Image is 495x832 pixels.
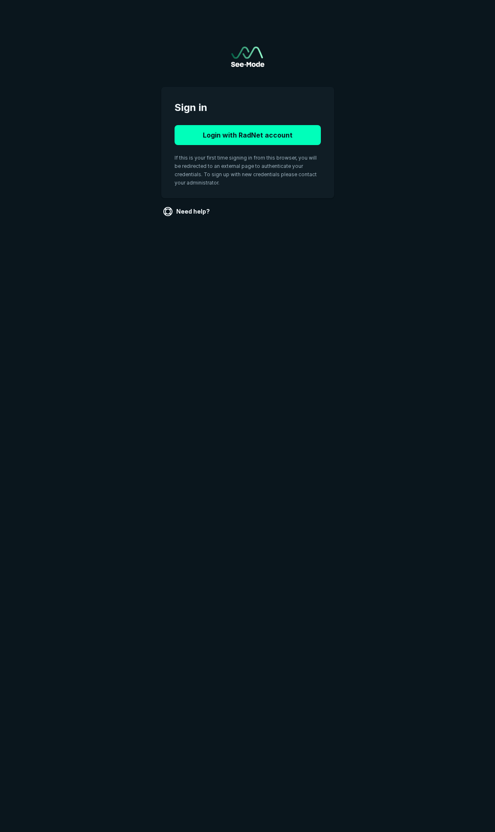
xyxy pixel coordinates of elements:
[161,205,213,218] a: Need help?
[231,47,264,67] img: See-Mode Logo
[231,47,264,67] a: Go to sign in
[175,125,321,145] button: Login with RadNet account
[175,155,317,186] span: If this is your first time signing in from this browser, you will be redirected to an external pa...
[175,100,321,115] span: Sign in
